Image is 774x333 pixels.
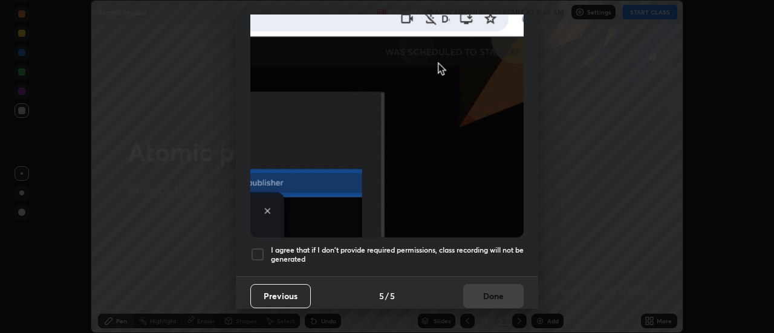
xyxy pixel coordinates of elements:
[250,284,311,308] button: Previous
[390,289,395,302] h4: 5
[385,289,389,302] h4: /
[379,289,384,302] h4: 5
[271,245,524,264] h5: I agree that if I don't provide required permissions, class recording will not be generated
